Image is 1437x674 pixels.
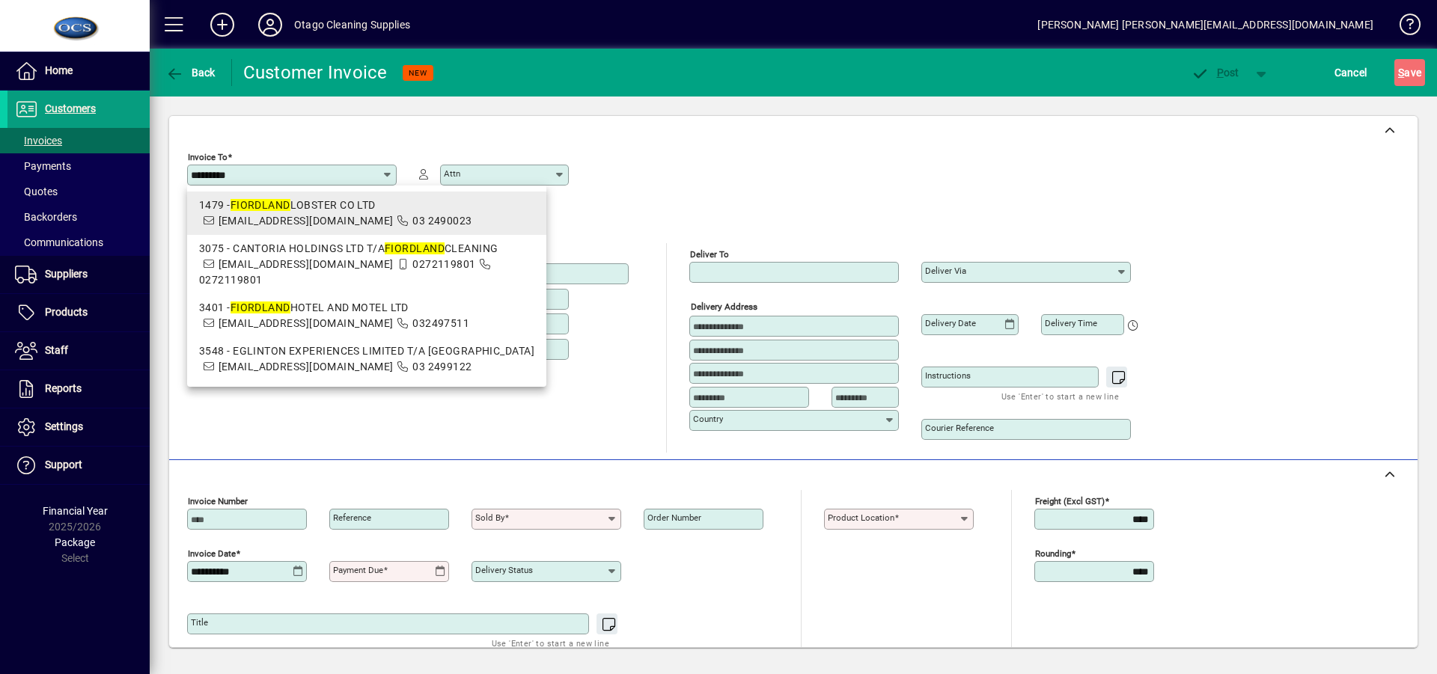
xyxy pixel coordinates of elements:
[412,361,472,373] span: 03 2499122
[1191,67,1239,79] span: ost
[188,548,236,559] mat-label: Invoice date
[925,266,966,276] mat-label: Deliver via
[1217,67,1224,79] span: P
[7,230,150,255] a: Communications
[231,199,290,211] em: FIORDLAND
[15,186,58,197] span: Quotes
[1037,13,1373,37] div: [PERSON_NAME] [PERSON_NAME][EMAIL_ADDRESS][DOMAIN_NAME]
[188,152,228,162] mat-label: Invoice To
[693,414,723,424] mat-label: Country
[15,236,103,248] span: Communications
[199,343,534,359] div: 3548 - EGLINTON EXPERIENCES LIMITED T/A [GEOGRAPHIC_DATA]
[475,512,504,523] mat-label: Sold by
[7,204,150,230] a: Backorders
[219,361,394,373] span: [EMAIL_ADDRESS][DOMAIN_NAME]
[925,318,976,328] mat-label: Delivery date
[43,505,108,517] span: Financial Year
[246,11,294,38] button: Profile
[45,268,88,280] span: Suppliers
[647,512,701,523] mat-label: Order number
[7,370,150,408] a: Reports
[45,102,96,114] span: Customers
[409,68,427,78] span: NEW
[1331,59,1371,86] button: Cancel
[412,215,472,227] span: 03 2490023
[7,408,150,446] a: Settings
[828,512,894,523] mat-label: Product location
[45,64,73,76] span: Home
[7,294,150,331] a: Products
[187,192,546,235] mat-option: 1479 - FIORDLAND LOBSTER CO LTD
[925,370,971,381] mat-label: Instructions
[198,11,246,38] button: Add
[187,294,546,337] mat-option: 3401 - FIORDLAND HOTEL AND MOTEL LTD
[187,235,546,294] mat-option: 3075 - CANTORIA HOLDINGS LTD T/A FIORDLAND CLEANING
[1001,387,1119,405] mat-hint: Use 'Enter' to start a new line
[385,242,445,254] em: FIORDLAND
[1398,67,1404,79] span: S
[199,197,534,213] div: 1479 - LOBSTER CO LTD
[231,301,290,313] em: FIORDLAND
[188,496,248,506] mat-label: Invoice number
[1394,59,1425,86] button: Save
[1388,3,1418,52] a: Knowledge Base
[199,241,534,257] div: 3075 - CANTORIA HOLDINGS LTD T/A CLEANING
[45,420,83,432] span: Settings
[45,382,82,394] span: Reports
[55,536,95,548] span: Package
[1334,61,1367,85] span: Cancel
[165,67,216,79] span: Back
[7,179,150,204] a: Quotes
[412,258,475,270] span: 0272119801
[7,447,150,484] a: Support
[199,300,534,316] div: 3401 - HOTEL AND MOTEL LTD
[690,249,729,260] mat-label: Deliver To
[475,565,533,575] mat-label: Delivery status
[1045,318,1097,328] mat-label: Delivery time
[162,59,219,86] button: Back
[45,306,88,318] span: Products
[15,211,77,223] span: Backorders
[191,617,208,628] mat-label: Title
[199,274,262,286] span: 0272119801
[333,512,371,523] mat-label: Reference
[1035,496,1105,506] mat-label: Freight (excl GST)
[45,344,68,356] span: Staff
[412,317,469,329] span: 032497511
[925,423,994,433] mat-label: Courier Reference
[1035,548,1071,559] mat-label: Rounding
[7,256,150,293] a: Suppliers
[492,634,609,652] mat-hint: Use 'Enter' to start a new line
[187,337,546,381] mat-option: 3548 - EGLINTON EXPERIENCES LIMITED T/A EGLINTON VALLEY CAMP
[15,160,71,172] span: Payments
[7,153,150,179] a: Payments
[7,52,150,90] a: Home
[7,332,150,370] a: Staff
[45,459,82,471] span: Support
[7,128,150,153] a: Invoices
[1183,59,1247,86] button: Post
[219,317,394,329] span: [EMAIL_ADDRESS][DOMAIN_NAME]
[150,59,232,86] app-page-header-button: Back
[15,135,62,147] span: Invoices
[243,61,388,85] div: Customer Invoice
[219,215,394,227] span: [EMAIL_ADDRESS][DOMAIN_NAME]
[1398,61,1421,85] span: ave
[219,258,394,270] span: [EMAIL_ADDRESS][DOMAIN_NAME]
[444,168,460,179] mat-label: Attn
[333,565,383,575] mat-label: Payment due
[294,13,410,37] div: Otago Cleaning Supplies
